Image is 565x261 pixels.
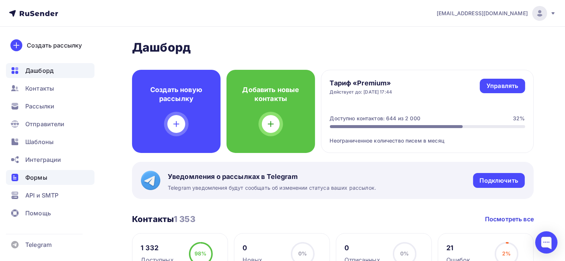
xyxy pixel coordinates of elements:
span: Рассылки [25,102,54,111]
a: Дашборд [6,63,94,78]
span: 1 353 [174,214,195,224]
span: Отправители [25,120,65,128]
div: Неограниченное количество писем в месяц [330,128,525,144]
div: 0 [243,244,263,252]
div: Управлять [487,82,518,90]
span: Формы [25,173,47,182]
div: Подключить [480,176,518,185]
span: 2% [502,250,511,257]
div: 1 332 [141,244,174,252]
span: [EMAIL_ADDRESS][DOMAIN_NAME] [437,10,528,17]
h4: Создать новую рассылку [144,85,209,103]
div: Создать рассылку [27,41,82,50]
span: 98% [195,250,206,257]
a: [EMAIL_ADDRESS][DOMAIN_NAME] [437,6,556,21]
span: 0% [298,250,307,257]
div: Действует до: [DATE] 17:44 [330,89,392,95]
span: API и SMTP [25,191,58,200]
span: 0% [400,250,409,257]
div: 32% [513,115,525,122]
span: Помощь [25,209,51,218]
span: Контакты [25,84,54,93]
a: Контакты [6,81,94,96]
span: Telegram [25,240,52,249]
span: Шаблоны [25,137,54,146]
h3: Контакты [132,214,195,224]
a: Рассылки [6,99,94,114]
div: 21 [447,244,471,252]
span: Уведомления о рассылках в Telegram [168,172,376,181]
div: Доступно контактов: 644 из 2 000 [330,115,420,122]
span: Дашборд [25,66,54,75]
a: Формы [6,170,94,185]
a: Шаблоны [6,134,94,149]
span: Интеграции [25,155,61,164]
h4: Тариф «Premium» [330,79,392,88]
a: Посмотреть все [485,215,534,224]
a: Отправители [6,117,94,131]
h2: Дашборд [132,40,534,55]
h4: Добавить новые контакты [238,85,303,103]
span: Telegram уведомления будут сообщать об изменении статуса ваших рассылок. [168,184,376,192]
div: 0 [345,244,380,252]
